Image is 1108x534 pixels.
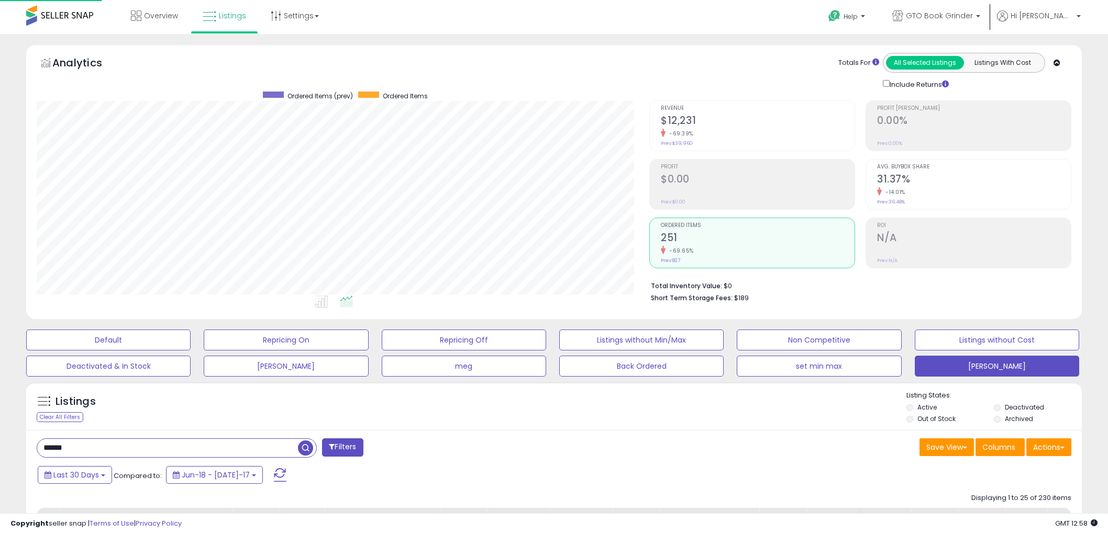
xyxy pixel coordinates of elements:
span: Columns [982,442,1015,452]
div: Avg. Sales Rank [329,512,435,523]
li: $0 [651,279,1063,291]
label: Active [917,403,937,412]
span: GTO Book Grinder [906,10,973,21]
div: Total Rev. [962,512,1001,534]
div: Days In Stock [763,512,802,534]
div: Ordered Items [237,512,275,534]
span: Hi [PERSON_NAME] [1011,10,1073,21]
button: Listings With Cost [963,56,1041,70]
div: Displaying 1 to 25 of 230 items [971,493,1071,503]
div: Clear All Filters [37,412,83,422]
small: Prev: 0.00% [877,140,902,146]
h2: 31.37% [877,173,1071,187]
button: Repricing Off [382,330,546,350]
div: Title [64,512,228,523]
h2: N/A [877,232,1071,246]
small: -69.65% [666,247,694,255]
h2: 251 [661,232,855,246]
h2: 0.00% [877,115,1071,129]
div: Num of Comp. [915,512,954,534]
small: Prev: N/A [877,257,898,264]
h2: $12,231 [661,115,855,129]
b: Short Term Storage Fees: [651,293,733,302]
small: -69.39% [666,130,693,138]
div: Repricing [811,512,855,523]
div: Current Buybox Price [554,512,608,534]
div: Listed Price [664,512,755,523]
button: Columns [976,438,1025,456]
label: Deactivated [1005,403,1044,412]
p: Listing States: [906,391,1082,401]
button: Jun-18 - [DATE]-17 [166,466,263,484]
button: [PERSON_NAME] [915,356,1079,377]
span: Overview [144,10,178,21]
button: All Selected Listings [886,56,964,70]
div: Velocity [1051,512,1090,523]
div: BB Share 24h. [617,512,655,534]
a: Terms of Use [90,518,134,528]
div: Min Price [491,512,545,523]
span: ROI [877,223,1071,229]
div: seller snap | | [10,519,182,529]
h2: $0.00 [661,173,855,187]
button: Back Ordered [559,356,724,377]
div: Totals For [838,58,879,68]
button: Repricing On [204,330,368,350]
span: Compared to: [114,471,162,481]
b: Total Inventory Value: [651,281,722,290]
a: Hi [PERSON_NAME] [997,10,1081,34]
button: Last 30 Days [38,466,112,484]
span: Ordered Items (prev) [287,92,353,100]
small: -14.01% [882,188,905,196]
div: Fulfillment [864,512,906,523]
strong: Copyright [10,518,49,528]
small: Prev: $0.00 [661,199,685,205]
button: Listings without Cost [915,330,1079,350]
button: Save View [919,438,974,456]
div: Include Returns [875,78,961,90]
span: $189 [734,293,749,303]
button: Filters [322,438,363,457]
small: Prev: $39,960 [661,140,693,146]
button: Deactivated & In Stock [26,356,191,377]
a: Privacy Policy [136,518,182,528]
small: Prev: 36.48% [877,199,905,205]
span: Help [844,12,858,21]
label: Out of Stock [917,414,956,423]
span: Profit [PERSON_NAME] [877,106,1071,111]
button: Default [26,330,191,350]
button: set min max [737,356,901,377]
h5: Listings [56,394,96,409]
div: Fulfillable Quantity [284,512,320,534]
label: Archived [1005,414,1033,423]
span: Profit [661,164,855,170]
span: Last 30 Days [53,470,99,480]
button: Non Competitive [737,330,901,350]
small: Prev: 827 [661,257,680,264]
h5: Analytics [52,55,123,73]
button: meg [382,356,546,377]
span: Ordered Items [383,92,428,100]
button: Actions [1026,438,1071,456]
span: Jun-18 - [DATE]-17 [182,470,250,480]
span: Listings [219,10,246,21]
span: Revenue [661,106,855,111]
button: Listings without Min/Max [559,330,724,350]
a: Help [820,2,876,34]
span: Avg. Buybox Share [877,164,1071,170]
button: [PERSON_NAME] [204,356,368,377]
span: Ordered Items [661,223,855,229]
i: Get Help [828,9,841,22]
span: 2025-08-18 12:58 GMT [1055,518,1098,528]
